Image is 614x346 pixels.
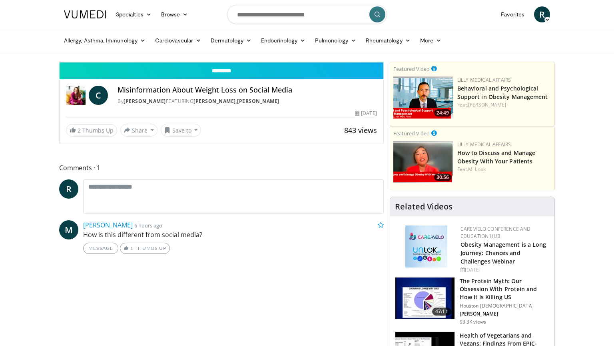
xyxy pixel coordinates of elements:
[405,225,447,268] img: 45df64a9-a6de-482c-8a90-ada250f7980c.png.150x105_q85_autocrop_double_scale_upscale_version-0.2.jpg
[120,243,170,254] a: 1 Thumbs Up
[468,166,486,173] a: M. Look
[460,303,550,309] p: Houston [DEMOGRAPHIC_DATA]
[457,141,511,148] a: Lilly Medical Affairs
[227,5,387,24] input: Search topics, interventions
[111,6,156,22] a: Specialties
[344,125,377,135] span: 843 views
[457,101,551,109] div: Feat.
[134,222,162,229] small: 6 hours ago
[59,220,78,239] a: M
[434,174,451,181] span: 30:56
[393,65,430,72] small: Featured Video
[395,202,453,211] h4: Related Videos
[150,32,206,48] a: Cardiovascular
[460,277,550,301] h3: The Protein Myth: Our Obsession With Protein and How It Is Killing US
[118,98,377,105] div: By FEATURING ,
[66,86,86,105] img: Dr. Carolynn Francavilla
[395,278,455,319] img: b7b8b05e-5021-418b-a89a-60a270e7cf82.150x105_q85_crop-smart_upscale.jpg
[393,76,453,119] a: 24:49
[83,221,133,229] a: [PERSON_NAME]
[496,6,529,22] a: Favorites
[460,241,546,265] a: Obesity Management is a Long Journey: Chances and Challenges Webinar
[457,84,548,101] a: Behavioral and Psychological Support in Obesity Management
[434,109,451,117] span: 24:49
[193,98,236,105] a: [PERSON_NAME]
[120,124,157,137] button: Share
[457,149,536,165] a: How to Discuss and Manage Obesity With Your Patients
[124,98,166,105] a: [PERSON_NAME]
[206,32,256,48] a: Dermatology
[395,277,550,325] a: 47:11 The Protein Myth: Our Obsession With Protein and How It Is Killing US Houston [DEMOGRAPHIC_...
[361,32,415,48] a: Rheumatology
[310,32,361,48] a: Pulmonology
[64,10,106,18] img: VuMedi Logo
[460,319,486,325] p: 93.3K views
[355,110,377,117] div: [DATE]
[393,141,453,183] a: 30:56
[66,124,117,137] a: 2 Thumbs Up
[83,243,118,254] a: Message
[393,76,453,119] img: ba3304f6-7838-4e41-9c0f-2e31ebde6754.png.150x105_q85_crop-smart_upscale.png
[59,32,150,48] a: Allergy, Asthma, Immunology
[237,98,279,105] a: [PERSON_NAME]
[460,311,550,317] p: [PERSON_NAME]
[415,32,446,48] a: More
[130,245,134,251] span: 1
[83,230,384,239] p: How is this different from social media?
[460,266,548,274] div: [DATE]
[393,141,453,183] img: c98a6a29-1ea0-4bd5-8cf5-4d1e188984a7.png.150x105_q85_crop-smart_upscale.png
[460,225,531,239] a: CaReMeLO Conference and Education Hub
[457,76,511,83] a: Lilly Medical Affairs
[468,101,506,108] a: [PERSON_NAME]
[432,308,451,316] span: 47:11
[59,163,384,173] span: Comments 1
[59,179,78,199] a: R
[118,86,377,95] h4: Misinformation About Weight Loss on Social Media
[89,86,108,105] a: C
[457,166,551,173] div: Feat.
[393,130,430,137] small: Featured Video
[78,127,81,134] span: 2
[156,6,193,22] a: Browse
[534,6,550,22] a: R
[161,124,201,137] button: Save to
[256,32,310,48] a: Endocrinology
